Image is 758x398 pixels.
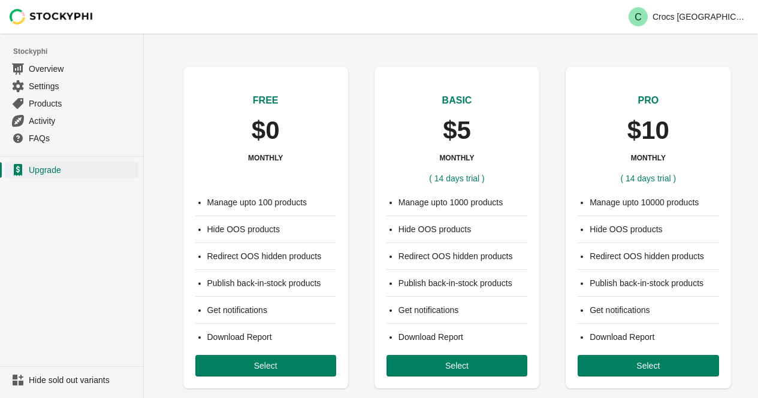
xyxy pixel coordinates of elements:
li: Download Report [207,331,336,343]
a: Settings [5,77,138,95]
li: Publish back-in-stock products [590,277,718,289]
span: FAQs [29,132,136,144]
span: Overview [29,63,136,75]
li: Get notifications [590,304,718,316]
span: Hide sold out variants [29,374,136,386]
span: ( 14 days trial ) [621,174,677,183]
span: Activity [29,115,136,127]
li: Download Report [398,331,527,343]
p: $0 [252,117,280,144]
a: Upgrade [5,162,138,178]
li: Hide OOS products [207,223,336,235]
li: Publish back-in-stock products [398,277,527,289]
span: Upgrade [29,164,136,176]
button: Select [578,355,718,376]
span: ( 14 days trial ) [429,174,485,183]
a: Overview [5,60,138,77]
button: Avatar with initials CCrocs [GEOGRAPHIC_DATA] [624,5,753,29]
li: Redirect OOS hidden products [590,250,718,262]
span: Avatar with initials C [629,7,648,26]
li: Download Report [590,331,718,343]
a: Hide sold out variants [5,372,138,388]
h3: MONTHLY [631,153,666,163]
button: Select [386,355,527,376]
span: BASIC [442,95,472,105]
li: Get notifications [398,304,527,316]
li: Get notifications [207,304,336,316]
span: PRO [638,95,659,105]
p: Crocs [GEOGRAPHIC_DATA] [653,12,748,22]
a: Products [5,95,138,112]
span: Products [29,98,136,110]
a: FAQs [5,129,138,147]
p: $10 [627,117,669,144]
button: Select [195,355,336,376]
li: Redirect OOS hidden products [207,250,336,262]
img: Stockyphi [10,9,93,25]
span: Stockyphi [13,45,143,57]
a: Activity [5,112,138,129]
li: Redirect OOS hidden products [398,250,527,262]
li: Manage upto 1000 products [398,196,527,208]
text: C [635,12,642,22]
span: FREE [253,95,279,105]
span: Settings [29,80,136,92]
p: $5 [443,117,471,144]
li: Publish back-in-stock products [207,277,336,289]
li: Hide OOS products [590,223,718,235]
li: Manage upto 100 products [207,196,336,208]
li: Hide OOS products [398,223,527,235]
span: Select [636,361,660,370]
span: Select [445,361,469,370]
span: Select [254,361,277,370]
li: Manage upto 10000 products [590,196,718,208]
h3: MONTHLY [439,153,474,163]
h3: MONTHLY [248,153,283,163]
